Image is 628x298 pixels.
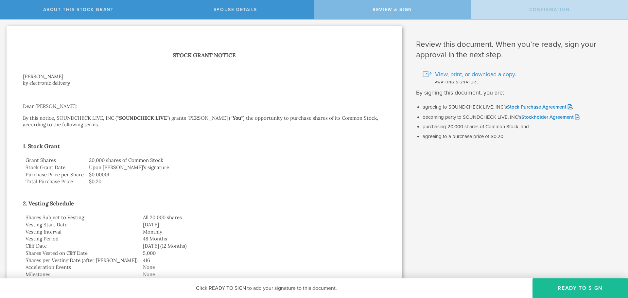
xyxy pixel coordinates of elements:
td: All 20,000 shares [140,214,385,221]
h1: Review this document. When you’re ready, sign your approval in the next step. [416,39,618,60]
div: Awaiting signature [423,79,618,85]
p: Dear [PERSON_NAME]: [23,103,385,110]
p: By this notice, SOUNDCHECK LIVE, INC (“ ”) grants [PERSON_NAME] (“ “) the opportunity to purchase... [23,115,385,128]
div: [PERSON_NAME] [23,73,385,80]
td: Shares Vested on Cliff Date [23,250,140,257]
td: 5,000 [140,250,385,257]
td: None [140,264,385,271]
td: Acceleration Events [23,264,140,271]
span: Review & Sign [373,7,412,12]
td: Shares Subject to Vesting [23,214,140,221]
td: 20,000 shares of Common Stock [86,157,385,164]
td: 416 [140,257,385,264]
li: purchasing 20,000 shares of Common Stock, and [423,124,618,130]
h2: 2. Vesting Schedule [23,198,385,209]
button: Ready to Sign [532,278,628,298]
td: Vesting Start Date [23,221,140,228]
span: Confirmation [529,7,570,12]
td: Purchase Price per Share [23,171,86,178]
td: [DATE] [140,221,385,228]
td: None [140,271,385,278]
td: Grant Shares [23,157,86,164]
span: View, print, or download a copy. [435,70,516,79]
td: Vesting Period [23,235,140,242]
p: By signing this document, you are: [416,88,618,97]
h1: Stock Grant Notice [23,51,385,60]
h2: 1. Stock Grant [23,141,385,151]
span: Spouse Details [214,7,257,12]
td: $0.00001 [86,171,385,178]
span: About this stock grant [43,7,114,12]
span: Click READY TO SIGN to add your signature to this document. [196,285,337,291]
strong: SOUNDCHECK LIVE [119,115,167,121]
td: Cliff Date [23,242,140,250]
strong: You [233,115,241,121]
i: by electronic delivery [23,80,70,86]
td: [DATE] (12 Months) [140,242,385,250]
li: agreeing to SOUNDCHECK LIVE, INC’s , [423,104,618,111]
td: Vesting Interval [23,228,140,236]
td: Stock Grant Date [23,164,86,171]
a: Stock Purchase Agreement [507,104,572,110]
td: Total Purchase Price [23,178,86,185]
li: becoming party to SOUNDCHECK LIVE, INC’s , [423,114,618,121]
td: Upon [PERSON_NAME]’s signature [86,164,385,171]
a: Stockholder Agreement [521,114,579,120]
td: Milestones [23,271,140,278]
td: Shares per Vesting Date (after [PERSON_NAME]) [23,257,140,264]
td: $0.20 [86,178,385,185]
td: 48 Months [140,235,385,242]
td: Monthly [140,228,385,236]
li: agreeing to a purchase price of $0.20 [423,133,618,140]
